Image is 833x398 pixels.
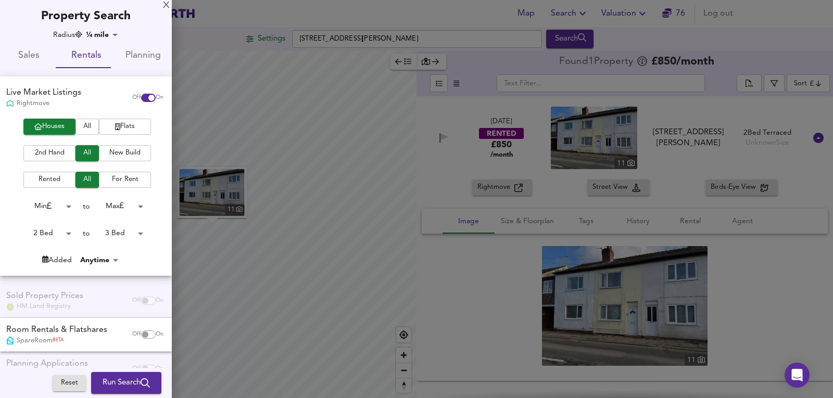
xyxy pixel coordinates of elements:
span: Reset [58,377,81,389]
span: Rentals [64,48,108,64]
div: Max [90,198,147,214]
span: All [81,174,94,186]
span: Off [132,330,141,339]
button: Rented [23,172,75,188]
div: Room Rentals & Flatshares [6,324,107,336]
span: Flats [104,121,146,133]
div: 2 Bed [18,225,75,241]
button: Houses [23,119,75,135]
span: For Rent [104,174,146,186]
span: Off [132,94,141,102]
button: Reset [53,375,86,391]
span: BETA [53,337,64,344]
div: X [163,2,170,9]
span: New Build [104,147,146,159]
button: All [75,172,99,188]
img: SpareRoom [7,336,14,345]
button: All [75,145,99,161]
button: New Build [99,145,151,161]
div: Anytime [77,255,122,265]
button: All [75,119,99,135]
span: 2nd Hand [29,147,70,159]
div: Rightmove [6,99,81,108]
span: Planning [121,48,166,64]
span: Run Search [103,376,150,390]
div: Added [42,255,72,265]
div: Radius [53,30,82,40]
button: For Rent [99,172,151,188]
div: Open Intercom Messenger [785,363,810,388]
div: SpareRoom [6,336,107,345]
div: Live Market Listings [6,87,81,99]
span: Houses [29,121,70,133]
span: On [156,330,163,339]
div: ¼ mile [83,30,121,40]
div: Min [18,198,75,214]
button: Run Search [91,372,161,394]
button: Flats [99,119,151,135]
div: 3 Bed [90,225,147,241]
div: to [83,228,90,239]
div: to [83,201,90,212]
span: On [156,94,163,102]
button: 2nd Hand [23,145,75,161]
span: All [81,147,94,159]
span: Sales [6,48,51,64]
span: Rented [29,174,70,186]
span: All [81,121,94,133]
img: Rightmove [6,99,14,108]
